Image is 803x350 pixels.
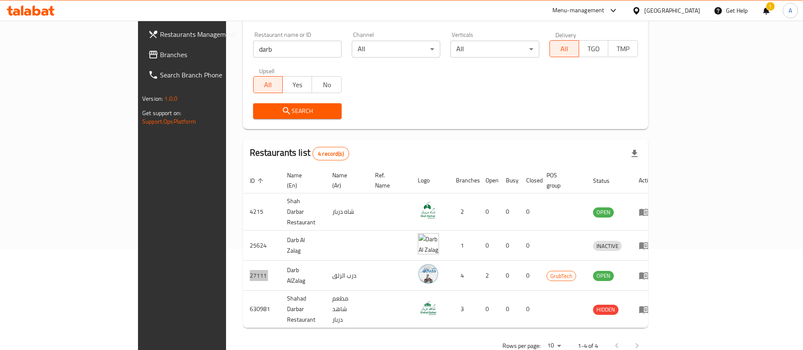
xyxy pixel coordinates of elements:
[253,41,342,58] input: Search for restaurant name or ID..
[555,32,577,38] label: Delivery
[479,291,499,328] td: 0
[326,291,368,328] td: مطعم شاهد دربار
[519,231,540,261] td: 0
[608,40,637,57] button: TMP
[479,231,499,261] td: 0
[312,76,341,93] button: No
[519,168,540,193] th: Closed
[250,146,349,160] h2: Restaurants list
[418,233,439,254] img: Darb Al Zalag
[553,43,576,55] span: All
[280,291,326,328] td: Shahad Darbar Restaurant
[418,297,439,318] img: Shahad Darbar Restaurant
[160,29,265,39] span: Restaurants Management
[449,193,479,231] td: 2
[639,304,654,314] div: Menu
[160,70,265,80] span: Search Branch Phone
[479,261,499,291] td: 2
[280,261,326,291] td: Darb AlZalag
[257,79,279,91] span: All
[332,170,358,190] span: Name (Ar)
[418,263,439,284] img: Darb AlZalag
[315,79,338,91] span: No
[519,291,540,328] td: 0
[260,106,335,116] span: Search
[582,43,605,55] span: TGO
[250,176,266,186] span: ID
[552,6,604,16] div: Menu-management
[479,193,499,231] td: 0
[593,305,618,315] div: HIDDEN
[579,40,608,57] button: TGO
[499,231,519,261] td: 0
[479,168,499,193] th: Open
[593,271,614,281] div: OPEN
[418,200,439,221] img: Shah Darbar Restaurant
[549,40,579,57] button: All
[160,50,265,60] span: Branches
[546,170,576,190] span: POS group
[449,168,479,193] th: Branches
[612,43,634,55] span: TMP
[280,193,326,231] td: Shah Darbar Restaurant
[287,170,315,190] span: Name (En)
[142,116,196,127] a: Support.OpsPlatform
[593,207,614,217] span: OPEN
[411,168,449,193] th: Logo
[141,44,272,65] a: Branches
[499,168,519,193] th: Busy
[253,103,342,119] button: Search
[280,231,326,261] td: Darb Al Zalag
[639,270,654,281] div: Menu
[141,65,272,85] a: Search Branch Phone
[142,107,181,119] span: Get support on:
[789,6,792,15] span: A
[593,271,614,281] span: OPEN
[253,76,283,93] button: All
[499,193,519,231] td: 0
[282,76,312,93] button: Yes
[313,150,349,158] span: 4 record(s)
[164,93,177,104] span: 1.0.0
[450,41,539,58] div: All
[141,24,272,44] a: Restaurants Management
[326,261,368,291] td: درب الزلق
[593,241,622,251] span: INACTIVE
[499,291,519,328] td: 0
[375,170,401,190] span: Ref. Name
[519,261,540,291] td: 0
[259,68,275,74] label: Upsell
[243,168,661,328] table: enhanced table
[142,93,163,104] span: Version:
[519,193,540,231] td: 0
[632,168,661,193] th: Action
[326,193,368,231] td: شاه دربار
[639,240,654,251] div: Menu
[499,261,519,291] td: 0
[547,271,576,281] span: GrubTech
[286,79,309,91] span: Yes
[449,231,479,261] td: 1
[624,143,645,164] div: Export file
[449,261,479,291] td: 4
[352,41,440,58] div: All
[639,207,654,217] div: Menu
[312,147,349,160] div: Total records count
[449,291,479,328] td: 3
[593,176,621,186] span: Status
[593,305,618,314] span: HIDDEN
[644,6,700,15] div: [GEOGRAPHIC_DATA]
